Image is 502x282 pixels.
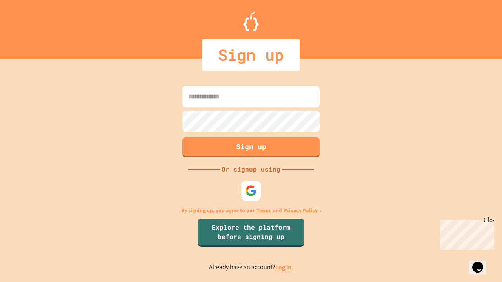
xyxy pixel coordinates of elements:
[243,12,259,31] img: Logo.svg
[202,39,300,70] div: Sign up
[245,185,257,197] img: google-icon.svg
[220,164,282,174] div: Or signup using
[256,206,271,215] a: Terms
[181,206,321,215] p: By signing up, you agree to our and .
[198,219,304,247] a: Explore the platform before signing up
[182,137,320,157] button: Sign up
[3,3,54,50] div: Chat with us now!Close
[209,262,293,272] p: Already have an account?
[284,206,318,215] a: Privacy Policy
[275,263,293,271] a: Log in.
[469,251,494,274] iframe: chat widget
[437,217,494,250] iframe: chat widget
